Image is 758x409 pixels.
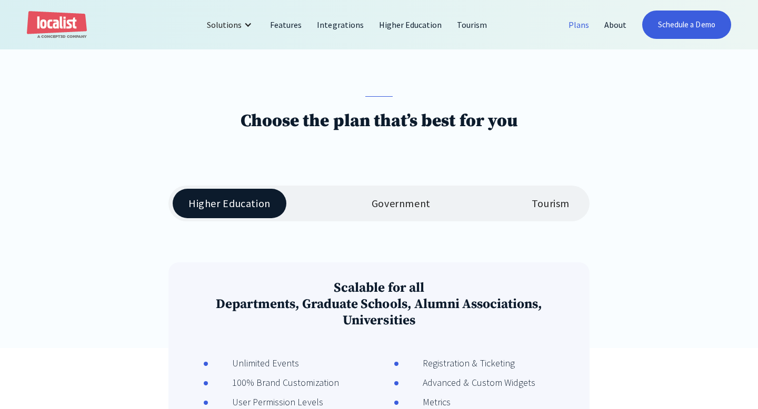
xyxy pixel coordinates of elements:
div: Solutions [207,18,242,31]
div: Higher Education [188,197,271,210]
a: Schedule a Demo [642,11,731,39]
a: About [597,12,634,37]
a: Plans [561,12,597,37]
a: Higher Education [372,12,450,37]
div: Metrics [399,395,451,409]
h1: Choose the plan that’s best for you [241,110,517,132]
div: Registration & Ticketing [399,356,515,370]
div: Solutions [199,12,263,37]
a: Features [263,12,310,37]
a: Tourism [450,12,495,37]
a: Integrations [310,12,371,37]
div: Unlimited Events [208,356,300,370]
div: 100% Brand Customization [208,375,339,390]
div: Government [372,197,431,210]
div: User Permission Levels [208,395,323,409]
h3: Scalable for all Departments, Graduate Schools, Alumni Associations, Universities [182,280,576,329]
div: Tourism [532,197,570,210]
a: home [27,11,87,39]
div: Advanced & Custom Widgets [399,375,535,390]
